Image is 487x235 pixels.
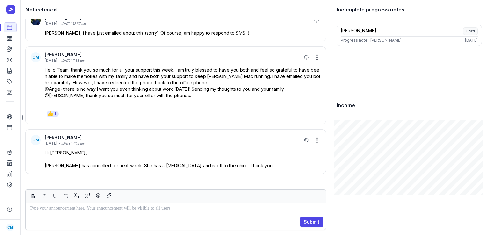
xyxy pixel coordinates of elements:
div: 👍 [48,111,53,117]
div: Progress note · [PERSON_NAME] [341,38,402,43]
div: [DATE] [45,21,57,26]
div: Income [331,96,487,115]
button: Submit [300,217,323,227]
span: CM [7,224,13,231]
a: [PERSON_NAME]DraftProgress note · [PERSON_NAME][DATE] [337,25,482,46]
span: Draft [463,27,478,35]
p: @[PERSON_NAME] thank you so much for your offer with the phones. [45,92,321,99]
span: CM [33,55,39,60]
div: 1 [55,111,56,117]
div: [DATE] [465,38,478,43]
p: @Ange- there is no way I want you even thinking about work [DATE]! Sending my thoughts to you and... [45,86,321,92]
img: User profile image [31,15,41,25]
div: - [DATE] 12:37 am [59,21,86,26]
p: Hello Team, thank you so much for all your support this week. I am truly blessed to have you both... [45,67,321,86]
div: [DATE] [45,141,57,146]
span: Submit [304,218,319,226]
div: [PERSON_NAME] [341,27,376,35]
p: Hi [PERSON_NAME], [45,150,321,156]
div: [PERSON_NAME] [45,134,302,141]
p: [PERSON_NAME], i have just emailed about this (sorry) Of course, am happy to respond to SMS :) [45,30,321,36]
div: [PERSON_NAME] [45,52,302,58]
div: [DATE] [45,58,57,63]
div: - [DATE] 7:53 am [59,58,85,63]
span: CM [33,138,39,143]
p: [PERSON_NAME] has cancelled for next week. She has a [MEDICAL_DATA] and is off to the chiro. Than... [45,162,321,169]
div: - [DATE] 4:43 am [59,141,85,146]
